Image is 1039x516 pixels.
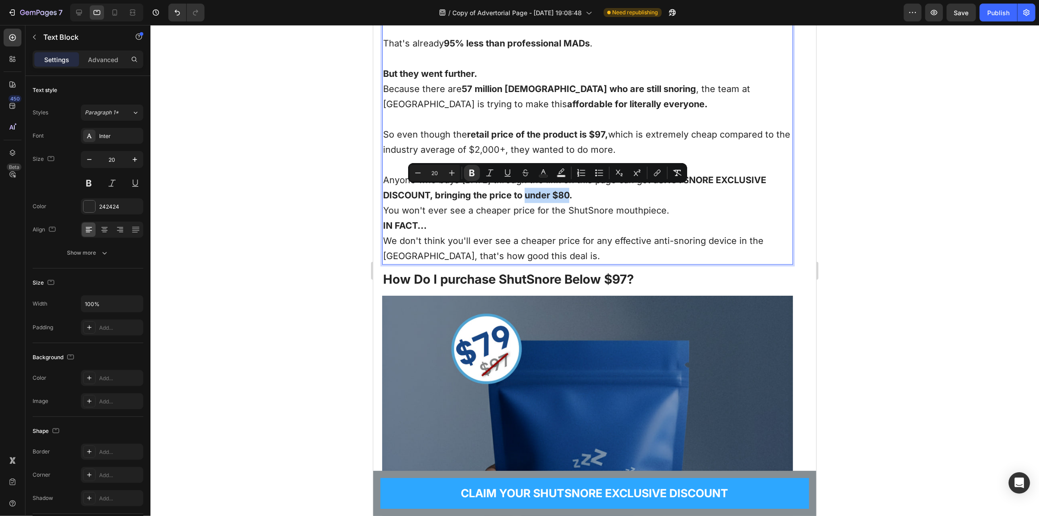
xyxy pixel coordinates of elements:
div: Add... [99,324,141,332]
div: Editor contextual toolbar [408,163,687,183]
div: Open Intercom Messenger [1009,472,1030,494]
div: Image [33,397,48,405]
p: Anyone who buys [DATE] through the link on this page can get a [10,147,419,178]
p: Settings [44,55,69,64]
div: Add... [99,374,141,382]
div: 450 [8,95,21,102]
span: / [449,8,451,17]
div: Styles [33,109,48,117]
strong: IN FACT... [10,195,54,206]
p: We don't think you'll ever see a cheaper price for any effective anti-snoring device in the [GEOG... [10,208,419,239]
p: Because there are , the team at [GEOGRAPHIC_DATA] is trying to make this [10,56,419,102]
div: Shadow [33,494,53,502]
p: Advanced [88,55,118,64]
p: That's already . [10,11,419,41]
p: Text Block [43,32,119,42]
div: Corner [33,471,50,479]
div: Publish [987,8,1010,17]
p: 7 [58,7,63,18]
div: Border [33,448,50,456]
strong: 95% less than professional MADs [71,13,217,24]
div: Undo/Redo [168,4,204,21]
div: Text style [33,86,57,94]
strong: But they went further. [10,43,104,54]
span: Need republishing [613,8,658,17]
iframe: Design area [373,25,816,516]
strong: 57 million [DEMOGRAPHIC_DATA] who are still snoring [88,59,323,69]
button: Save [947,4,976,21]
button: Paragraph 1* [81,105,143,121]
div: Inter [99,132,141,140]
strong: retail price of the product is $97, [94,104,235,115]
div: Shape [33,425,61,437]
div: Show more [67,248,109,257]
input: Auto [81,296,143,312]
div: Align [33,224,58,236]
h2: How Do I purchase ShutSnore Below $97? [9,245,420,263]
span: Copy of Advertorial Page - [DATE] 19:08:48 [453,8,582,17]
div: 242424 [99,203,141,211]
div: Size [33,153,56,165]
p: So even though the which is extremely cheap compared to the industry average of $2,000+, they wan... [10,102,419,147]
div: Beta [7,164,21,171]
div: Color [33,202,46,210]
div: Size [33,277,56,289]
button: 7 [4,4,67,21]
div: Font [33,132,44,140]
button: Publish [980,4,1017,21]
span: Save [954,9,969,17]
button: Show more [33,245,143,261]
div: Color [33,374,46,382]
div: Width [33,300,47,308]
strong: affordable for literally everyone. [194,74,334,84]
div: Add... [99,471,141,479]
div: Background [33,352,76,364]
div: Add... [99,448,141,456]
p: You won't ever see a cheaper price for the ShutSnore mouthpiece. [10,178,419,193]
div: Padding [33,323,53,331]
div: Add... [99,495,141,503]
span: Paragraph 1* [85,109,119,117]
div: Add... [99,398,141,406]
